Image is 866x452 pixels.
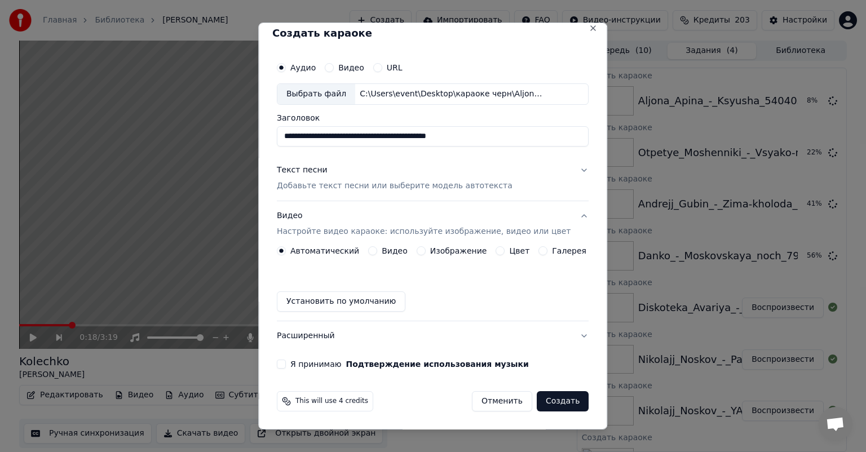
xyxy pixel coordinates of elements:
label: Изображение [430,247,487,255]
label: Цвет [510,247,530,255]
h2: Создать караоке [272,28,593,38]
div: Текст песни [277,165,328,176]
button: Расширенный [277,321,589,351]
label: Я принимаю [290,360,529,368]
label: Заголовок [277,114,589,122]
label: Видео [382,247,408,255]
div: ВидеоНастройте видео караоке: используйте изображение, видео или цвет [277,246,589,321]
button: Я принимаю [346,360,529,368]
label: Аудио [290,64,316,72]
p: Добавьте текст песни или выберите модель автотекста [277,180,512,192]
div: Видео [277,210,571,237]
button: Установить по умолчанию [277,291,405,312]
label: URL [387,64,403,72]
button: ВидеоНастройте видео караоке: используйте изображение, видео или цвет [277,201,589,246]
span: This will use 4 credits [295,397,368,406]
button: Создать [537,391,589,411]
label: Видео [338,64,364,72]
div: Выбрать файл [277,84,355,104]
p: Настройте видео караоке: используйте изображение, видео или цвет [277,226,571,237]
button: Отменить [472,391,532,411]
button: Текст песниДобавьте текст песни или выберите модель автотекста [277,156,589,201]
label: Галерея [553,247,587,255]
label: Автоматический [290,247,359,255]
div: C:\Users\event\Desktop\караоке черн\Aljona_Apina_Murat_Nasyrov_-_Lunnye_nochi_71409065.mp3 [355,88,547,100]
